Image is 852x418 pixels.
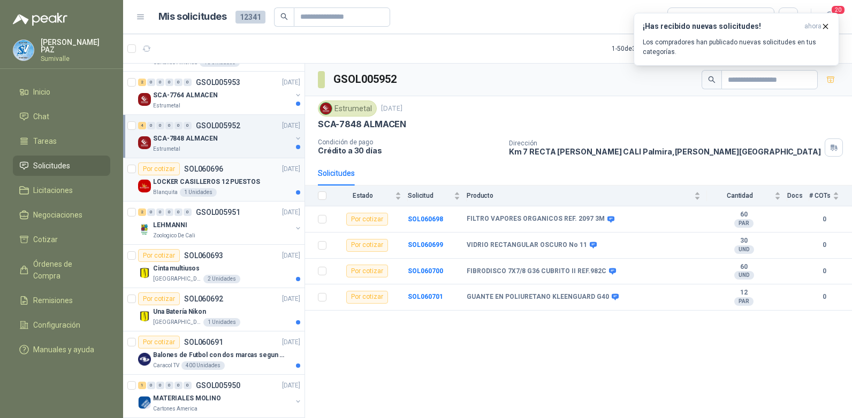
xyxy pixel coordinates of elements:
[203,318,240,327] div: 1 Unidades
[408,185,467,206] th: Solicitud
[203,275,240,283] div: 2 Unidades
[153,231,195,240] p: Zoologico De Cali
[138,353,151,366] img: Company Logo
[41,56,110,62] p: Sumivalle
[509,140,821,147] p: Dirección
[707,192,772,199] span: Cantidad
[41,38,110,53] p: [PERSON_NAME] PAZ
[138,180,151,192] img: Company Logo
[153,177,260,187] p: LOCKER CASILLEROS 12 PUESTOS
[153,318,201,327] p: [GEOGRAPHIC_DATA]
[333,192,393,199] span: Estado
[174,382,182,389] div: 0
[184,122,192,129] div: 0
[282,251,300,261] p: [DATE]
[147,79,155,86] div: 0
[318,146,500,155] p: Crédito a 30 días
[33,111,49,122] span: Chat
[123,288,305,331] a: Por cotizarSOL060692[DATE] Company LogoUna Batería Nikon[GEOGRAPHIC_DATA]1 Unidades
[138,122,146,129] div: 4
[408,241,443,249] a: SOL060699
[787,185,809,206] th: Docs
[467,215,605,223] b: FILTRO VAPORES ORGANICOS REF. 2097 3M
[282,207,300,218] p: [DATE]
[184,165,223,173] p: SOL060696
[165,79,173,86] div: 0
[13,131,110,151] a: Tareas
[138,266,151,279] img: Company Logo
[13,40,34,60] img: Company Logo
[318,138,500,146] p: Condición de pago
[138,382,146,389] div: 1
[333,71,398,88] h3: GSOL005952
[13,229,110,250] a: Cotizar
[381,104,402,114] p: [DATE]
[138,93,151,106] img: Company Logo
[282,381,300,391] p: [DATE]
[153,145,180,153] p: Estrumetal
[634,13,839,66] button: ¡Has recibido nuevas solicitudes!ahora Los compradores han publicado nuevas solicitudes en tus ca...
[123,158,305,202] a: Por cotizarSOL060696[DATE] Company LogoLOCKER CASILLEROS 12 PUESTOSBlanquita1 Unidades
[181,361,225,370] div: 400 Unidades
[138,136,151,149] img: Company Logo
[467,267,606,276] b: FIBRODISCO 7X7/8 G36 CUBRITO II REF.982C
[346,213,388,226] div: Por cotizar
[138,396,151,409] img: Company Logo
[674,11,736,23] div: Por cotizar
[282,294,300,304] p: [DATE]
[33,160,70,172] span: Solicitudes
[467,185,707,206] th: Producto
[138,249,180,262] div: Por cotizar
[153,393,221,404] p: MATERIALES MOLINO
[13,180,110,200] a: Licitaciones
[153,361,179,370] p: Caracol TV
[138,223,151,236] img: Company Logo
[33,86,50,98] span: Inicio
[153,188,178,197] p: Blanquita
[184,208,192,216] div: 0
[138,292,180,305] div: Por cotizar
[318,167,355,179] div: Solicitudes
[184,252,223,259] p: SOL060693
[33,295,73,306] span: Remisiones
[153,350,286,360] p: Balones de Futbol con dos marcas segun adjunto. Adjuntar cotizacion en su formato
[13,156,110,176] a: Solicitudes
[280,13,288,20] span: search
[320,103,332,114] img: Company Logo
[467,293,609,301] b: GUANTE EN POLIURETANO KLEENGUARD G40
[809,266,839,276] b: 0
[33,319,80,331] span: Configuración
[734,245,754,254] div: UND
[13,106,110,127] a: Chat
[156,208,164,216] div: 0
[165,382,173,389] div: 0
[734,219,754,228] div: PAR
[13,13,67,26] img: Logo peakr
[408,267,443,275] a: SOL060700
[153,220,187,230] p: LEHMANNI
[196,79,240,86] p: GSOL005953
[831,5,846,15] span: 20
[467,241,587,250] b: VIDRIO RECTANGULAR OSCURO No 11
[147,382,155,389] div: 0
[408,293,443,300] a: SOL060701
[612,40,681,57] div: 1 - 50 de 3099
[333,185,408,206] th: Estado
[707,211,781,219] b: 60
[13,290,110,311] a: Remisiones
[13,205,110,225] a: Negociaciones
[153,275,201,283] p: [GEOGRAPHIC_DATA]
[707,289,781,297] b: 12
[804,22,821,31] span: ahora
[174,79,182,86] div: 0
[643,37,830,57] p: Los compradores han publicado nuevas solicitudes en tus categorías.
[174,122,182,129] div: 0
[138,76,302,110] a: 2 0 0 0 0 0 GSOL005953[DATE] Company LogoSCA-7764 ALMACENEstrumetal
[138,206,302,240] a: 2 0 0 0 0 0 GSOL005951[DATE] Company LogoLEHMANNIZoologico De Cali
[707,263,781,272] b: 60
[318,100,377,117] div: Estrumetal
[734,297,754,306] div: PAR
